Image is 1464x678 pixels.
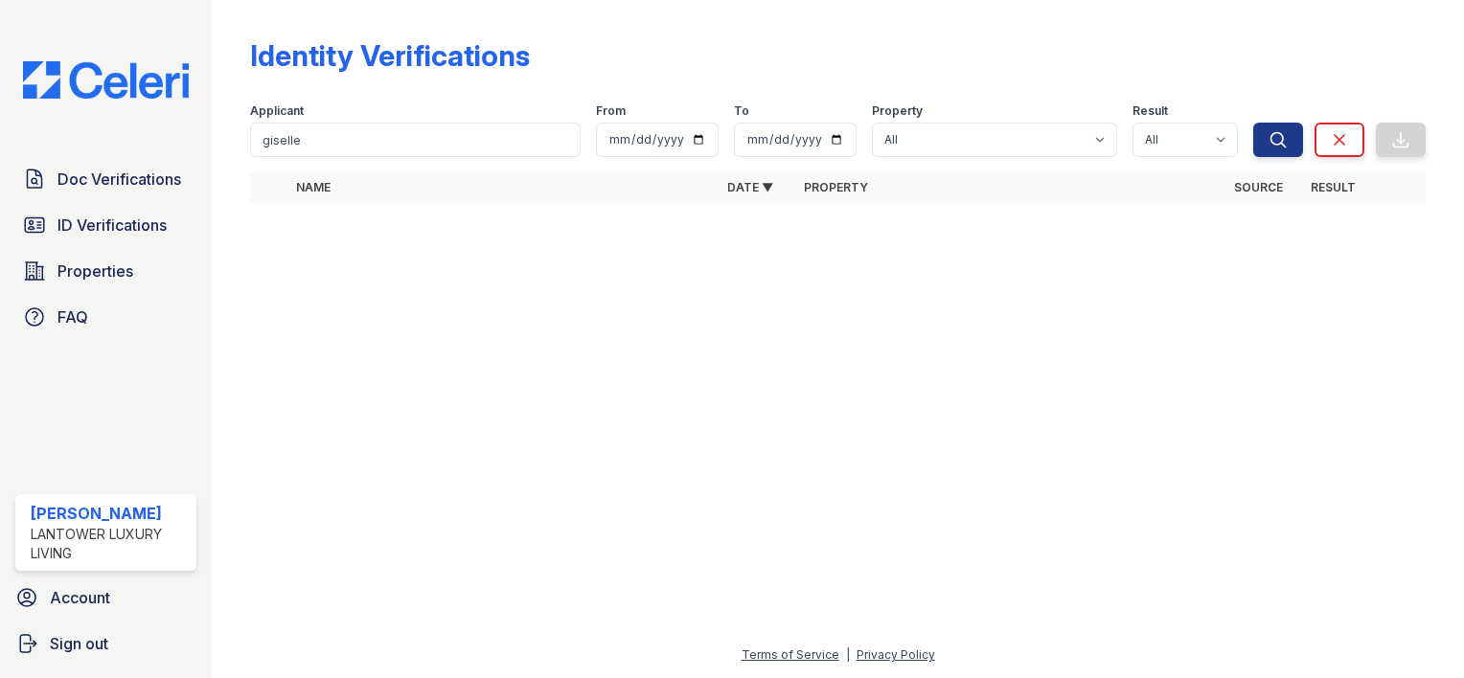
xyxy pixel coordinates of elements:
label: Result [1132,103,1168,119]
div: | [846,647,850,662]
a: Account [8,578,204,617]
span: Doc Verifications [57,168,181,191]
div: Identity Verifications [250,38,530,73]
a: Result [1311,180,1356,194]
a: Properties [15,252,196,290]
span: Properties [57,260,133,282]
div: [PERSON_NAME] [31,502,189,525]
span: ID Verifications [57,214,167,237]
label: To [734,103,749,119]
label: From [596,103,626,119]
a: Name [296,180,331,194]
span: Account [50,586,110,609]
input: Search by name or phone number [250,123,581,157]
span: Sign out [50,632,108,655]
a: Sign out [8,624,204,663]
a: Date ▼ [727,180,773,194]
img: CE_Logo_Blue-a8612792a0a2168367f1c8372b55b34899dd931a85d93a1a3d3e32e68fde9ad4.png [8,61,204,99]
label: Applicant [250,103,304,119]
a: Privacy Policy [857,647,935,662]
span: FAQ [57,305,88,328]
a: ID Verifications [15,206,196,244]
label: Property [872,103,923,119]
a: Terms of Service [742,647,839,662]
a: FAQ [15,298,196,336]
a: Source [1234,180,1283,194]
a: Doc Verifications [15,160,196,198]
a: Property [804,180,868,194]
div: Lantower Luxury Living [31,525,189,563]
